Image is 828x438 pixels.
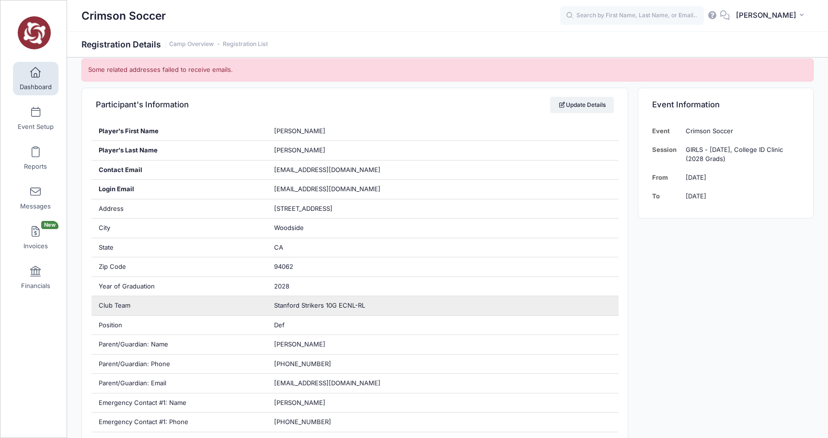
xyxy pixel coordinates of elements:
span: Def [274,321,285,329]
span: [PHONE_NUMBER] [274,418,331,426]
a: Financials [13,261,58,294]
h4: Participant's Information [96,91,189,118]
div: Some related addresses failed to receive emails. [81,58,814,81]
a: Reports [13,141,58,175]
td: To [652,187,681,206]
a: Registration List [223,41,268,48]
a: Event Setup [13,102,58,135]
span: Woodside [274,224,304,231]
span: 94062 [274,263,293,270]
span: CA [274,243,283,251]
span: [PERSON_NAME] [274,340,325,348]
a: Dashboard [13,62,58,95]
a: Messages [13,181,58,215]
td: From [652,168,681,187]
span: 2028 [274,282,289,290]
span: Stanford Strikers 10G ECNL-RL [274,301,365,309]
div: Login Email [92,180,267,199]
span: [EMAIL_ADDRESS][DOMAIN_NAME] [274,379,380,387]
div: Parent/Guardian: Phone [92,355,267,374]
img: Crimson Soccer [16,15,52,51]
span: [PERSON_NAME] [274,127,325,135]
div: Year of Graduation [92,277,267,296]
div: State [92,238,267,257]
a: Update Details [550,97,614,113]
span: Reports [24,162,47,171]
td: Session [652,140,681,169]
div: Address [92,199,267,219]
span: Event Setup [18,123,54,131]
span: Invoices [23,242,48,250]
td: [DATE] [681,168,799,187]
span: Messages [20,202,51,210]
div: Position [92,316,267,335]
td: Event [652,122,681,140]
div: Player's First Name [92,122,267,141]
div: Club Team [92,296,267,315]
h1: Registration Details [81,39,268,49]
span: [PHONE_NUMBER] [274,360,331,368]
div: Emergency Contact #1: Name [92,393,267,413]
span: [PERSON_NAME] [736,10,796,21]
input: Search by First Name, Last Name, or Email... [560,6,704,25]
a: Camp Overview [169,41,214,48]
td: [DATE] [681,187,799,206]
div: Player's Last Name [92,141,267,160]
div: Parent/Guardian: Name [92,335,267,354]
button: [PERSON_NAME] [730,5,814,27]
span: Dashboard [20,83,52,91]
a: InvoicesNew [13,221,58,254]
h4: Event Information [652,91,720,118]
div: Contact Email [92,161,267,180]
div: Parent/Guardian: Email [92,374,267,393]
div: City [92,219,267,238]
div: Zip Code [92,257,267,277]
div: Emergency Contact #1: Phone [92,413,267,432]
a: Crimson Soccer [0,10,68,56]
span: [PERSON_NAME] [274,146,325,154]
span: [PERSON_NAME] [274,399,325,406]
h1: Crimson Soccer [81,5,166,27]
span: [EMAIL_ADDRESS][DOMAIN_NAME] [274,166,380,173]
span: [STREET_ADDRESS] [274,205,333,212]
span: New [41,221,58,229]
span: Financials [21,282,50,290]
td: Crimson Soccer [681,122,799,140]
td: GIRLS - [DATE], College ID Clinic (2028 Grads) [681,140,799,169]
span: [EMAIL_ADDRESS][DOMAIN_NAME] [274,184,394,194]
